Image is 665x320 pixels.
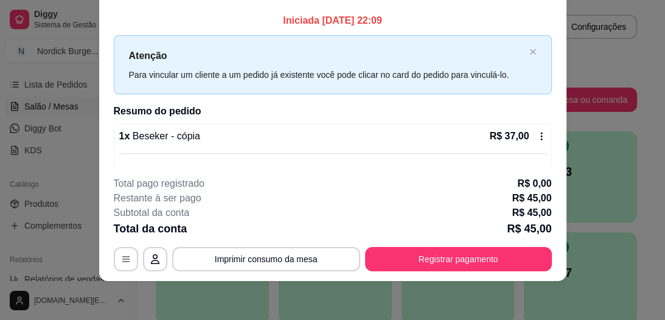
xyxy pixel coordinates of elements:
p: Total da conta [114,220,187,237]
p: 1 x [119,129,200,144]
p: Complementos do pedido [119,164,546,178]
button: Registrar pagamento [365,247,552,271]
p: Subtotal da conta [114,206,190,220]
div: Para vincular um cliente a um pedido já existente você pode clicar no card do pedido para vinculá... [129,68,524,82]
p: R$ 45,00 [512,206,552,220]
span: Beseker - cópia [130,131,200,141]
span: close [529,48,537,55]
p: R$ 45,00 [512,191,552,206]
p: Restante à ser pago [114,191,201,206]
p: Total pago registrado [114,176,204,191]
h2: Resumo do pedido [114,104,552,119]
p: R$ 45,00 [507,220,551,237]
button: Imprimir consumo da mesa [172,247,360,271]
button: close [529,48,537,56]
p: R$ 0,00 [517,176,551,191]
p: R$ 37,00 [490,129,529,144]
p: Atenção [129,48,524,63]
p: Iniciada [DATE] 22:09 [114,13,552,28]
